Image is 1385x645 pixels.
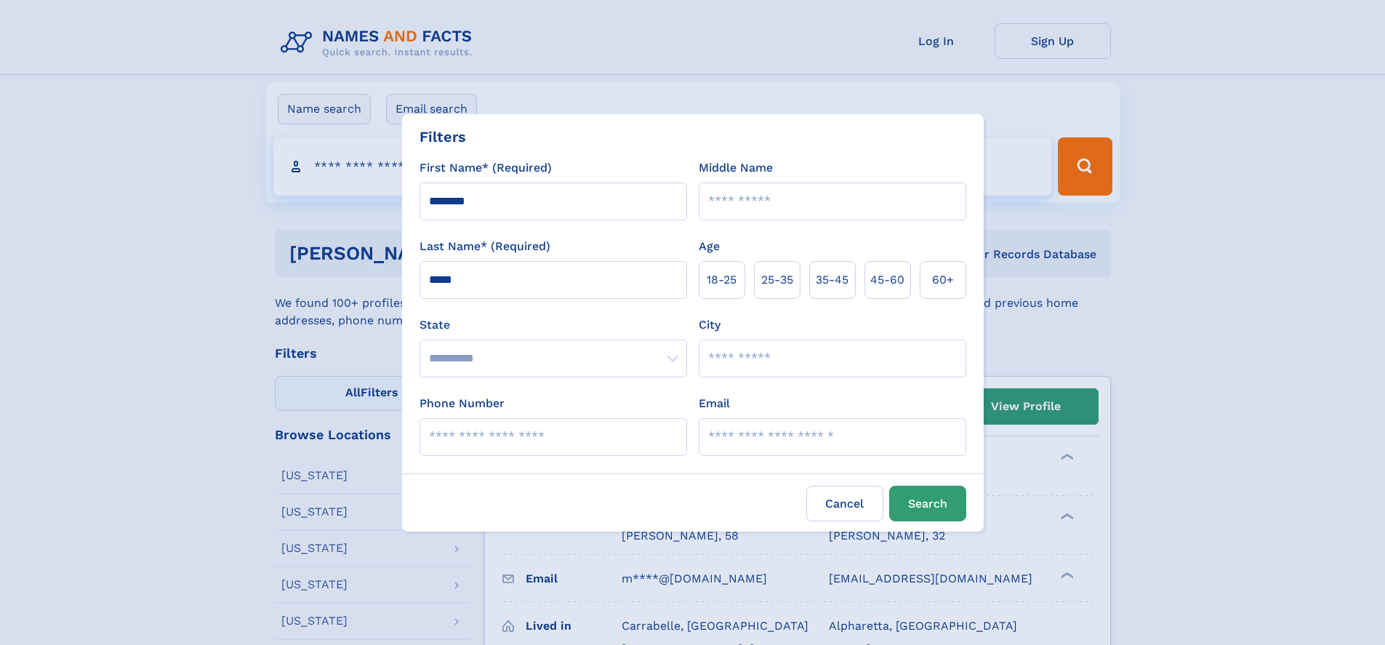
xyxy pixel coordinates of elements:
div: Filters [419,126,466,148]
label: Phone Number [419,395,505,412]
span: 18‑25 [707,271,736,289]
label: State [419,316,687,334]
button: Search [889,486,966,521]
label: Last Name* (Required) [419,238,550,255]
span: 35‑45 [816,271,848,289]
label: Middle Name [699,159,773,177]
label: Email [699,395,730,412]
span: 25‑35 [761,271,793,289]
label: First Name* (Required) [419,159,552,177]
label: Cancel [806,486,883,521]
label: City [699,316,720,334]
span: 60+ [932,271,954,289]
span: 45‑60 [870,271,904,289]
label: Age [699,238,720,255]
